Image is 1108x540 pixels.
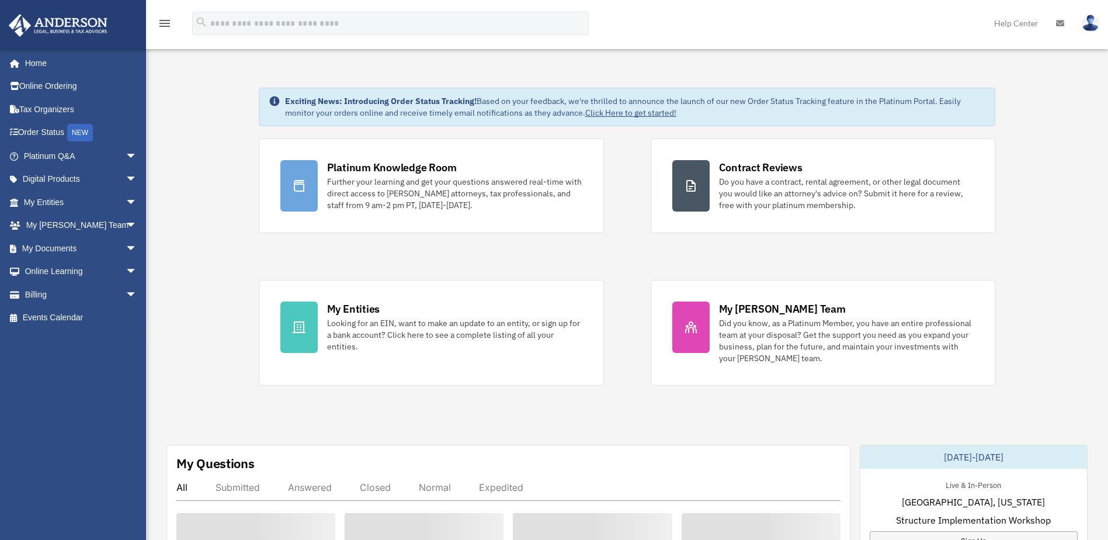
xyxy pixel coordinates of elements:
[285,96,477,106] strong: Exciting News: Introducing Order Status Tracking!
[902,495,1045,509] span: [GEOGRAPHIC_DATA], [US_STATE]
[327,176,582,211] div: Further your learning and get your questions answered real-time with direct access to [PERSON_NAM...
[259,280,604,386] a: My Entities Looking for an EIN, want to make an update to an entity, or sign up for a bank accoun...
[419,482,451,493] div: Normal
[126,214,149,238] span: arrow_drop_down
[126,260,149,284] span: arrow_drop_down
[8,214,155,237] a: My [PERSON_NAME] Teamarrow_drop_down
[8,237,155,260] a: My Documentsarrow_drop_down
[327,160,457,175] div: Platinum Knowledge Room
[126,191,149,214] span: arrow_drop_down
[288,482,332,493] div: Answered
[327,302,380,316] div: My Entities
[327,317,582,352] div: Looking for an EIN, want to make an update to an entity, or sign up for a bank account? Click her...
[176,482,187,493] div: All
[8,51,149,75] a: Home
[285,95,986,119] div: Based on your feedback, we're thrilled to announce the launch of our new Order Status Tracking fe...
[8,144,155,168] a: Platinum Q&Aarrow_drop_down
[896,513,1051,527] span: Structure Implementation Workshop
[860,445,1087,469] div: [DATE]-[DATE]
[126,144,149,168] span: arrow_drop_down
[651,280,996,386] a: My [PERSON_NAME] Team Did you know, as a Platinum Member, you have an entire professional team at...
[1082,15,1099,32] img: User Pic
[719,176,974,211] div: Do you have a contract, rental agreement, or other legal document you would like an attorney's ad...
[360,482,391,493] div: Closed
[8,306,155,330] a: Events Calendar
[8,168,155,191] a: Digital Productsarrow_drop_down
[126,283,149,307] span: arrow_drop_down
[719,160,803,175] div: Contract Reviews
[8,191,155,214] a: My Entitiesarrow_drop_down
[651,139,996,233] a: Contract Reviews Do you have a contract, rental agreement, or other legal document you would like...
[936,478,1010,490] div: Live & In-Person
[8,121,155,145] a: Order StatusNEW
[719,302,846,316] div: My [PERSON_NAME] Team
[8,260,155,283] a: Online Learningarrow_drop_down
[216,482,260,493] div: Submitted
[259,139,604,233] a: Platinum Knowledge Room Further your learning and get your questions answered real-time with dire...
[8,75,155,98] a: Online Ordering
[126,168,149,192] span: arrow_drop_down
[585,108,676,118] a: Click Here to get started!
[195,16,208,29] i: search
[158,16,172,30] i: menu
[67,124,93,141] div: NEW
[126,237,149,261] span: arrow_drop_down
[176,455,255,472] div: My Questions
[158,20,172,30] a: menu
[8,283,155,306] a: Billingarrow_drop_down
[5,14,111,37] img: Anderson Advisors Platinum Portal
[479,482,523,493] div: Expedited
[8,98,155,121] a: Tax Organizers
[719,317,974,364] div: Did you know, as a Platinum Member, you have an entire professional team at your disposal? Get th...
